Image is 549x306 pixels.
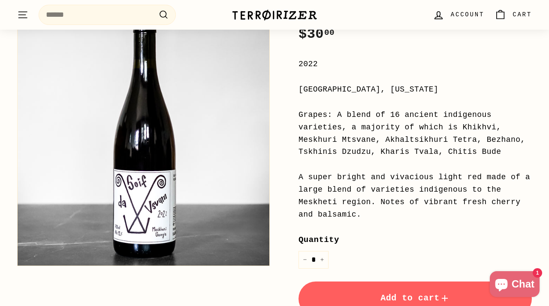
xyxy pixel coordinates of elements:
label: Quantity [299,233,532,246]
button: Increase item quantity by one [316,251,329,269]
button: Reduce item quantity by one [299,251,311,269]
sup: 00 [324,28,335,37]
span: $30 [299,26,335,42]
input: quantity [299,251,329,269]
span: Account [451,10,484,19]
span: Add to cart [380,293,450,303]
inbox-online-store-chat: Shopify online store chat [487,271,542,299]
a: Account [428,2,489,28]
a: Cart [489,2,537,28]
div: 2022 [299,58,532,70]
div: A super bright and vivacious light red made of a large blend of varieties indigenous to the Meskh... [299,171,532,220]
span: Cart [513,10,532,19]
div: [GEOGRAPHIC_DATA], [US_STATE] [299,83,532,96]
div: Grapes: A blend of 16 ancient indigenous varieties, a majority of which is Khikhvi, Meskhuri Mtsv... [299,109,532,158]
